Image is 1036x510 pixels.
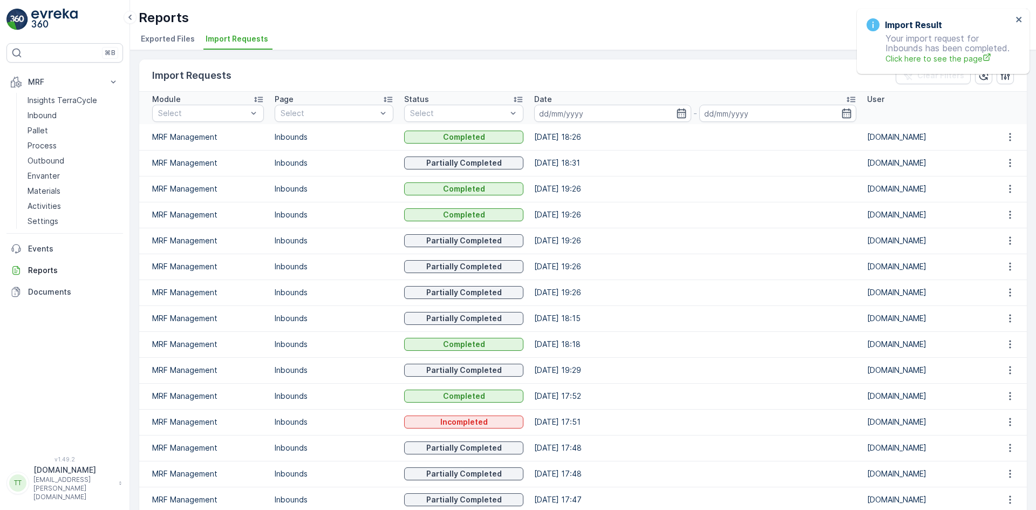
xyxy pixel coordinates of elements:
[529,357,862,383] td: [DATE] 19:29
[529,150,862,176] td: [DATE] 18:31
[426,365,502,376] p: Partially Completed
[139,280,269,305] td: MRF Management
[269,331,399,357] td: Inbounds
[206,33,268,44] span: Import Requests
[885,18,942,31] h3: Import Result
[404,364,523,377] button: Partially Completed
[269,305,399,331] td: Inbounds
[404,312,523,325] button: Partially Completed
[426,261,502,272] p: Partially Completed
[529,280,862,305] td: [DATE] 19:26
[269,357,399,383] td: Inbounds
[529,124,862,150] td: [DATE] 18:26
[139,357,269,383] td: MRF Management
[269,150,399,176] td: Inbounds
[404,94,429,105] p: Status
[693,107,697,120] p: -
[6,456,123,463] span: v 1.49.2
[9,474,26,492] div: TT
[269,435,399,461] td: Inbounds
[6,238,123,260] a: Events
[275,94,294,105] p: Page
[281,108,377,119] p: Select
[152,68,231,83] p: Import Requests
[404,390,523,403] button: Completed
[443,183,485,194] p: Completed
[33,475,113,501] p: [EMAIL_ADDRESS][PERSON_NAME][DOMAIN_NAME]
[28,110,57,121] p: Inbound
[404,441,523,454] button: Partially Completed
[885,53,1012,64] a: Click here to see the page
[529,383,862,409] td: [DATE] 17:52
[862,383,992,409] td: [DOMAIN_NAME]
[23,93,123,108] a: Insights TerraCycle
[139,435,269,461] td: MRF Management
[139,383,269,409] td: MRF Management
[862,435,992,461] td: [DOMAIN_NAME]
[139,228,269,254] td: MRF Management
[440,417,488,427] p: Incompleted
[269,176,399,202] td: Inbounds
[23,108,123,123] a: Inbound
[404,157,523,169] button: Partially Completed
[426,443,502,453] p: Partially Completed
[426,287,502,298] p: Partially Completed
[139,305,269,331] td: MRF Management
[6,71,123,93] button: MRF
[917,70,964,81] p: Clear Filters
[1015,15,1023,25] button: close
[862,331,992,357] td: [DOMAIN_NAME]
[28,287,119,297] p: Documents
[867,94,884,105] p: User
[443,209,485,220] p: Completed
[862,280,992,305] td: [DOMAIN_NAME]
[28,95,97,106] p: Insights TerraCycle
[404,286,523,299] button: Partially Completed
[269,409,399,435] td: Inbounds
[862,254,992,280] td: [DOMAIN_NAME]
[426,468,502,479] p: Partially Completed
[139,9,189,26] p: Reports
[404,493,523,506] button: Partially Completed
[6,9,28,30] img: logo
[529,305,862,331] td: [DATE] 18:15
[426,494,502,505] p: Partially Completed
[534,105,691,122] input: dd/mm/yyyy
[139,461,269,487] td: MRF Management
[529,254,862,280] td: [DATE] 19:26
[404,467,523,480] button: Partially Completed
[699,105,856,122] input: dd/mm/yyyy
[410,108,507,119] p: Select
[862,150,992,176] td: [DOMAIN_NAME]
[426,235,502,246] p: Partially Completed
[862,228,992,254] td: [DOMAIN_NAME]
[529,435,862,461] td: [DATE] 17:48
[404,208,523,221] button: Completed
[28,155,64,166] p: Outbound
[6,260,123,281] a: Reports
[269,461,399,487] td: Inbounds
[862,357,992,383] td: [DOMAIN_NAME]
[404,182,523,195] button: Completed
[529,461,862,487] td: [DATE] 17:48
[139,202,269,228] td: MRF Management
[28,125,48,136] p: Pallet
[862,305,992,331] td: [DOMAIN_NAME]
[23,214,123,229] a: Settings
[28,186,60,196] p: Materials
[426,158,502,168] p: Partially Completed
[269,202,399,228] td: Inbounds
[23,199,123,214] a: Activities
[443,391,485,402] p: Completed
[534,94,552,105] p: Date
[529,202,862,228] td: [DATE] 19:26
[28,201,61,212] p: Activities
[443,132,485,142] p: Completed
[6,465,123,501] button: TT[DOMAIN_NAME][EMAIL_ADDRESS][PERSON_NAME][DOMAIN_NAME]
[443,339,485,350] p: Completed
[28,77,101,87] p: MRF
[28,171,60,181] p: Envanter
[862,409,992,435] td: [DOMAIN_NAME]
[896,67,971,84] button: Clear Filters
